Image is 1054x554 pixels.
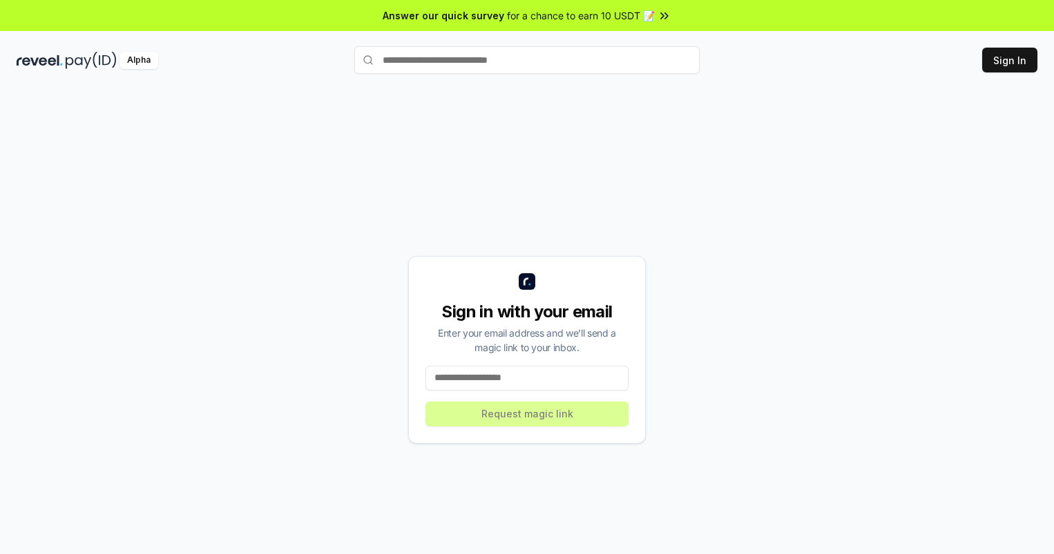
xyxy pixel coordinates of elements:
div: Enter your email address and we’ll send a magic link to your inbox. [425,326,629,355]
div: Sign in with your email [425,301,629,323]
img: reveel_dark [17,52,63,69]
button: Sign In [982,48,1037,72]
img: pay_id [66,52,117,69]
span: for a chance to earn 10 USDT 📝 [507,8,655,23]
div: Alpha [119,52,158,69]
img: logo_small [519,273,535,290]
span: Answer our quick survey [383,8,504,23]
